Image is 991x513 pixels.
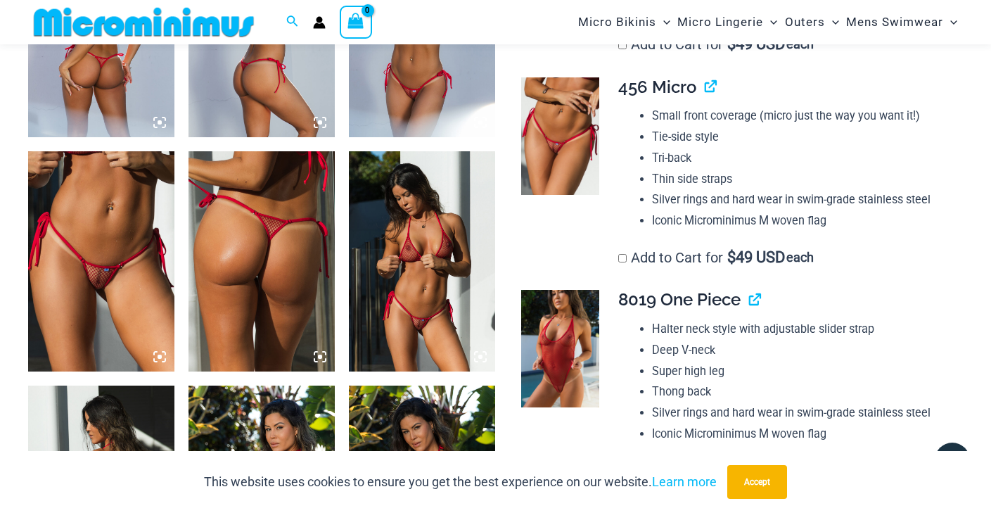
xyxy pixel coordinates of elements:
li: Silver rings and hard wear in swim-grade stainless steel [652,189,952,210]
a: Mens SwimwearMenu ToggleMenu Toggle [843,4,961,40]
li: Tie-side style [652,127,952,148]
li: Iconic Microminimus M woven flag [652,210,952,232]
button: Accept [727,465,787,499]
a: Search icon link [286,13,299,31]
li: Halter neck style with adjustable slider strap [652,319,952,340]
span: Mens Swimwear [846,4,943,40]
span: Outers [785,4,825,40]
li: Iconic Microminimus M woven flag [652,424,952,445]
a: Account icon link [313,16,326,29]
img: Summer Storm Red 8019 One Piece [521,290,599,407]
span: Menu Toggle [825,4,839,40]
li: Deep V-neck [652,340,952,361]
span: 49 USD [727,251,785,265]
nav: Site Navigation [573,2,963,42]
span: 49 USD [727,37,785,51]
p: This website uses cookies to ensure you get the best experience on our website. [204,471,717,493]
li: Tri-back [652,148,952,169]
li: Silver rings and hard wear in swim-grade stainless steel [652,403,952,424]
span: Menu Toggle [763,4,777,40]
img: Summer Storm Red 456 Micro [188,151,335,371]
li: Thong back [652,381,952,403]
input: Add to Cart for$49 USD each [618,254,627,262]
li: Super high leg [652,361,952,382]
input: Add to Cart for$49 USD each [618,41,627,49]
label: Add to Cart for [618,249,814,266]
span: Micro Lingerie [677,4,763,40]
a: Micro BikinisMenu ToggleMenu Toggle [575,4,674,40]
span: each [786,251,814,265]
span: 8019 One Piece [618,289,741,310]
label: Add to Cart for [618,36,814,53]
img: Summer Storm Red 456 Micro [28,151,174,371]
span: each [786,37,814,51]
a: Learn more [652,474,717,489]
li: Small front coverage (micro just the way you want it!) [652,106,952,127]
span: $ [727,248,736,266]
a: OutersMenu ToggleMenu Toggle [781,4,843,40]
a: View Shopping Cart, empty [340,6,372,38]
img: MM SHOP LOGO FLAT [28,6,260,38]
img: Summer Storm Red 456 Micro [521,77,599,195]
span: Menu Toggle [943,4,957,40]
img: Summer Storm Red 312 Tri Top 456 Micro [349,151,495,371]
span: 456 Micro [618,77,696,97]
li: Thin side straps [652,169,952,190]
span: Micro Bikinis [578,4,656,40]
span: Menu Toggle [656,4,670,40]
a: Micro LingerieMenu ToggleMenu Toggle [674,4,781,40]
